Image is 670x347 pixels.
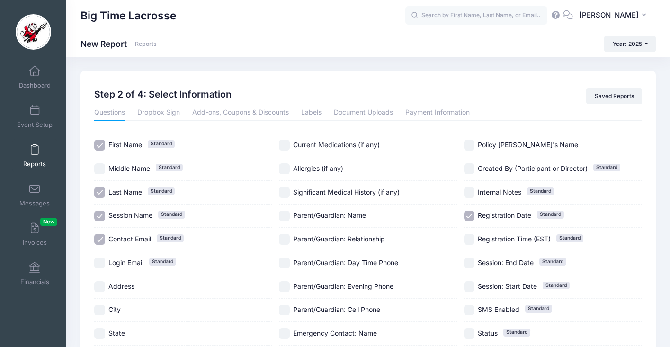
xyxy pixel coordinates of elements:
[23,239,47,247] span: Invoices
[157,234,184,242] span: Standard
[108,141,142,149] span: First Name
[464,328,475,339] input: StatusStandard
[293,235,385,243] span: Parent/Guardian: Relationship
[279,234,290,245] input: Parent/Guardian: Relationship
[80,5,176,27] h1: Big Time Lacrosse
[135,41,157,48] a: Reports
[148,187,175,195] span: Standard
[405,104,470,121] a: Payment Information
[108,211,152,219] span: Session Name
[464,258,475,268] input: Session: End DateStandard
[405,6,547,25] input: Search by First Name, Last Name, or Email...
[478,141,578,149] span: Policy [PERSON_NAME]'s Name
[543,282,570,289] span: Standard
[464,187,475,198] input: Internal NotesStandard
[334,104,393,121] a: Document Uploads
[478,235,551,243] span: Registration Time (EST)
[573,5,656,27] button: [PERSON_NAME]
[464,305,475,316] input: SMS EnabledStandard
[464,211,475,222] input: Registration DateStandard
[604,36,656,52] button: Year: 2025
[12,178,57,212] a: Messages
[16,14,51,50] img: Big Time Lacrosse
[149,258,176,266] span: Standard
[12,139,57,172] a: Reports
[293,305,380,313] span: Parent/Guardian: Cell Phone
[137,104,180,121] a: Dropbox Sign
[108,282,134,290] span: Address
[579,10,639,20] span: [PERSON_NAME]
[478,329,498,337] span: Status
[94,140,105,151] input: First NameStandard
[279,187,290,198] input: Significant Medical History (if any)
[586,88,642,104] a: Saved Reports
[94,211,105,222] input: Session NameStandard
[503,329,530,336] span: Standard
[279,258,290,268] input: Parent/Guardian: Day Time Phone
[464,140,475,151] input: Policy [PERSON_NAME]'s Name
[108,164,150,172] span: Middle Name
[593,164,620,171] span: Standard
[20,278,49,286] span: Financials
[108,235,151,243] span: Contact Email
[464,281,475,292] input: Session: Start DateStandard
[12,61,57,94] a: Dashboard
[279,163,290,174] input: Allergies (if any)
[478,282,537,290] span: Session: Start Date
[94,88,232,101] h2: Step 2 of 4: Select Information
[12,218,57,251] a: InvoicesNew
[40,218,57,226] span: New
[148,140,175,148] span: Standard
[279,281,290,292] input: Parent/Guardian: Evening Phone
[293,141,380,149] span: Current Medications (if any)
[478,211,531,219] span: Registration Date
[464,234,475,245] input: Registration Time (EST)Standard
[94,258,105,268] input: Login EmailStandard
[19,199,50,207] span: Messages
[94,234,105,245] input: Contact EmailStandard
[279,211,290,222] input: Parent/Guardian: Name
[108,329,125,337] span: State
[94,104,125,121] a: Questions
[537,211,564,218] span: Standard
[293,211,366,219] span: Parent/Guardian: Name
[108,188,142,196] span: Last Name
[279,328,290,339] input: Emergency Contact: Name
[525,305,552,312] span: Standard
[539,258,566,266] span: Standard
[17,121,53,129] span: Event Setup
[527,187,554,195] span: Standard
[478,305,519,313] span: SMS Enabled
[12,257,57,290] a: Financials
[94,163,105,174] input: Middle NameStandard
[293,188,400,196] span: Significant Medical History (if any)
[94,305,105,316] input: City
[613,40,642,47] span: Year: 2025
[464,163,475,174] input: Created By (Participant or Director)Standard
[293,258,398,267] span: Parent/Guardian: Day Time Phone
[156,164,183,171] span: Standard
[12,100,57,133] a: Event Setup
[108,258,143,267] span: Login Email
[478,164,588,172] span: Created By (Participant or Director)
[94,187,105,198] input: Last NameStandard
[556,234,583,242] span: Standard
[19,81,51,89] span: Dashboard
[301,104,322,121] a: Labels
[23,160,46,168] span: Reports
[293,329,377,337] span: Emergency Contact: Name
[94,281,105,292] input: Address
[279,305,290,316] input: Parent/Guardian: Cell Phone
[108,305,121,313] span: City
[279,140,290,151] input: Current Medications (if any)
[158,211,185,218] span: Standard
[94,328,105,339] input: State
[478,188,521,196] span: Internal Notes
[478,258,534,267] span: Session: End Date
[293,282,393,290] span: Parent/Guardian: Evening Phone
[192,104,289,121] a: Add-ons, Coupons & Discounts
[80,39,157,49] h1: New Report
[293,164,343,172] span: Allergies (if any)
